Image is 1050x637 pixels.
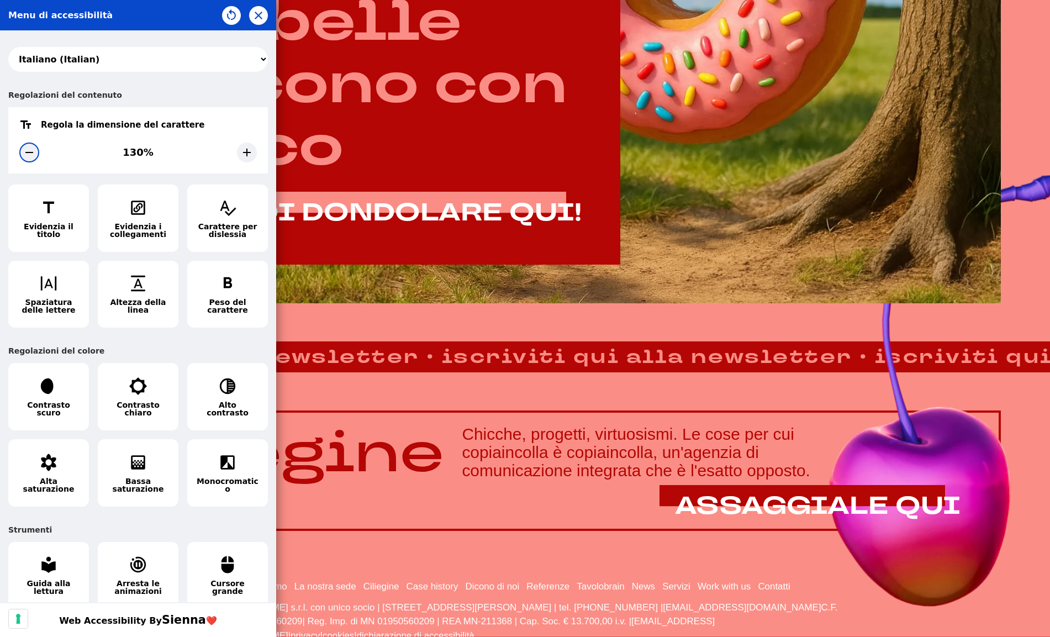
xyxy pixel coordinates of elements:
span: Contrasto scuro [18,401,80,417]
span: Carattere per dislessia [197,223,258,238]
button: Arresta le animazioni [98,542,178,609]
div: Regolazioni del colore [8,339,268,363]
select: Lingua [8,47,268,72]
div: Aumenta la dimensione del carattere [237,143,257,162]
div: Menu di accessibilità [8,11,113,20]
button: Alta saturazione [8,439,89,507]
span: Alta saturazione [18,477,80,493]
div: Strumenti [8,518,268,542]
a: Web Accessibility BySienna❤️ [59,615,217,626]
button: Altezza della linea [98,261,178,328]
div: 130% [123,148,154,157]
span: Alto contrasto [197,401,258,417]
button: Chiudi [249,6,268,25]
span: Peso del carattere [197,298,258,314]
span: Monocromatico [197,477,258,493]
button: Alto contrasto [187,363,268,430]
button: Contrasto chiaro [98,363,178,430]
button: Le tue preferenze relative al consenso per le tecnologie di tracciamento [9,609,28,628]
button: Spaziatura delle lettere [8,261,89,328]
span: Contrasto chiaro [107,401,169,417]
button: Ripristina impostazioni [222,6,241,25]
span: Altezza della linea [107,298,169,314]
button: Peso del carattere [187,261,268,328]
button: Bassa saturazione [98,439,178,507]
span: Cursore grande [197,580,258,595]
span: Spaziatura delle lettere [18,298,80,314]
span: Evidenzia il titolo [18,223,80,238]
button: Evidenzia il titolo [8,185,89,252]
button: Guida alla lettura [8,542,89,609]
span: Evidenzia i collegamenti [107,223,169,238]
div: Regolazioni del contenuto [8,83,268,107]
span: Arresta le animazioni [107,580,169,595]
div: Regola la dimensione del carattere [41,121,204,129]
button: Cursore grande [187,542,268,609]
div: Diminuisci la dimensione del carattere [19,143,39,162]
button: Evidenzia i collegamenti [98,185,178,252]
button: Contrasto scuro [8,363,89,430]
span: Bassa saturazione [107,477,169,493]
span: Sienna [162,613,206,627]
span: Guida alla lettura [18,580,80,595]
button: Carattere per dislessia [187,185,268,252]
button: Monocromatico [187,439,268,507]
